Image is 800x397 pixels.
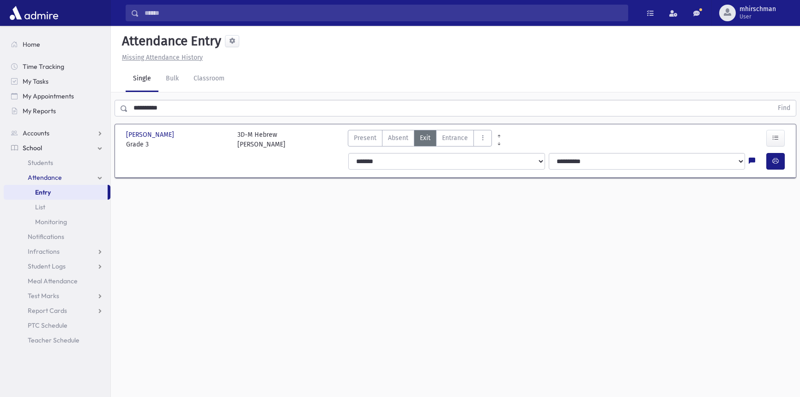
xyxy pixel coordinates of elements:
[4,200,110,214] a: List
[7,4,61,22] img: AdmirePro
[28,306,67,315] span: Report Cards
[186,66,232,92] a: Classroom
[23,92,74,100] span: My Appointments
[28,159,53,167] span: Students
[354,133,376,143] span: Present
[4,74,110,89] a: My Tasks
[388,133,408,143] span: Absent
[348,130,492,149] div: AttTypes
[442,133,468,143] span: Entrance
[139,5,628,21] input: Search
[28,321,67,330] span: PTC Schedule
[126,66,158,92] a: Single
[158,66,186,92] a: Bulk
[28,232,64,241] span: Notifications
[23,40,40,49] span: Home
[4,104,110,118] a: My Reports
[28,336,79,344] span: Teacher Schedule
[4,155,110,170] a: Students
[4,126,110,140] a: Accounts
[28,173,62,182] span: Attendance
[28,262,66,270] span: Student Logs
[739,13,776,20] span: User
[4,37,110,52] a: Home
[4,214,110,229] a: Monitoring
[4,274,110,288] a: Meal Attendance
[4,333,110,348] a: Teacher Schedule
[28,292,59,300] span: Test Marks
[4,140,110,155] a: School
[772,100,796,116] button: Find
[4,318,110,333] a: PTC Schedule
[126,130,176,140] span: [PERSON_NAME]
[4,288,110,303] a: Test Marks
[739,6,776,13] span: mhirschman
[126,140,228,149] span: Grade 3
[118,33,221,49] h5: Attendance Entry
[122,54,203,61] u: Missing Attendance History
[23,62,64,71] span: Time Tracking
[420,133,430,143] span: Exit
[118,54,203,61] a: Missing Attendance History
[35,203,45,211] span: List
[23,144,42,152] span: School
[28,247,60,256] span: Infractions
[4,244,110,259] a: Infractions
[237,130,285,149] div: 3D-M Hebrew [PERSON_NAME]
[23,107,56,115] span: My Reports
[4,59,110,74] a: Time Tracking
[4,259,110,274] a: Student Logs
[4,170,110,185] a: Attendance
[35,188,51,196] span: Entry
[4,229,110,244] a: Notifications
[23,77,48,86] span: My Tasks
[28,277,78,285] span: Meal Attendance
[4,185,108,200] a: Entry
[23,129,49,137] span: Accounts
[4,303,110,318] a: Report Cards
[4,89,110,104] a: My Appointments
[35,218,67,226] span: Monitoring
